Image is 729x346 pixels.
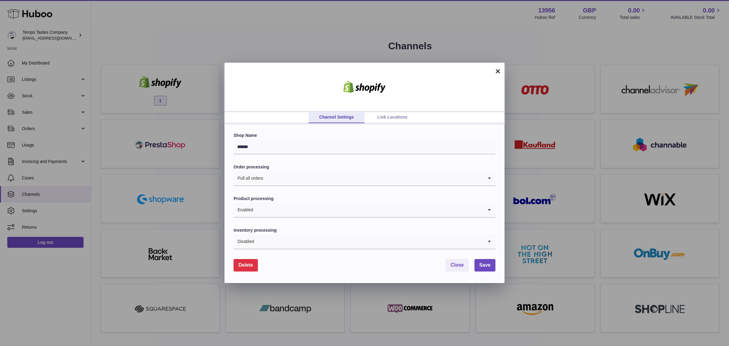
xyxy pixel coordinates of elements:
[364,112,420,123] a: Link Locations
[254,235,483,249] input: Search for option
[234,171,264,185] span: Pull all orders
[234,203,253,217] span: Enabled
[234,235,495,249] div: Search for option
[474,259,495,272] button: Save
[234,196,495,202] label: Product processing
[309,112,364,123] a: Channel Settings
[234,164,495,170] label: Order processing
[446,259,469,272] button: Close
[339,81,390,93] img: shopify
[479,262,491,268] span: Save
[234,259,258,272] button: Delete
[238,262,253,268] span: Delete
[234,133,495,138] label: Shop Name
[234,171,495,186] div: Search for option
[264,171,483,185] input: Search for option
[234,227,495,233] label: Inventory processing
[253,203,483,217] input: Search for option
[450,262,464,268] span: Close
[494,67,501,75] button: ×
[234,235,254,249] span: Disabled
[234,203,495,218] div: Search for option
